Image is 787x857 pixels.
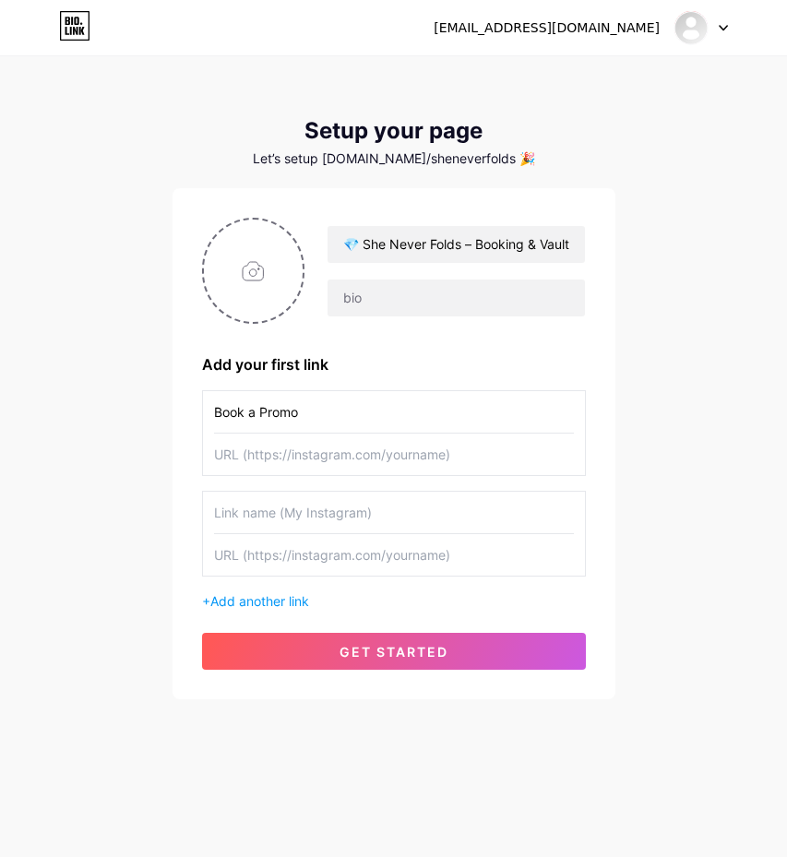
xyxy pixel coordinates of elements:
[340,644,448,660] span: get started
[202,353,586,375] div: Add your first link
[210,593,309,609] span: Add another link
[674,10,709,45] img: sheneverfolds
[214,434,574,475] input: URL (https://instagram.com/yourname)
[214,534,574,576] input: URL (https://instagram.com/yourname)
[173,151,615,166] div: Let’s setup [DOMAIN_NAME]/sheneverfolds 🎉
[173,118,615,144] div: Setup your page
[214,492,574,533] input: Link name (My Instagram)
[328,280,584,316] input: bio
[202,591,586,611] div: +
[328,226,584,263] input: Your name
[434,18,660,38] div: [EMAIL_ADDRESS][DOMAIN_NAME]
[202,633,586,670] button: get started
[214,391,574,433] input: Link name (My Instagram)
